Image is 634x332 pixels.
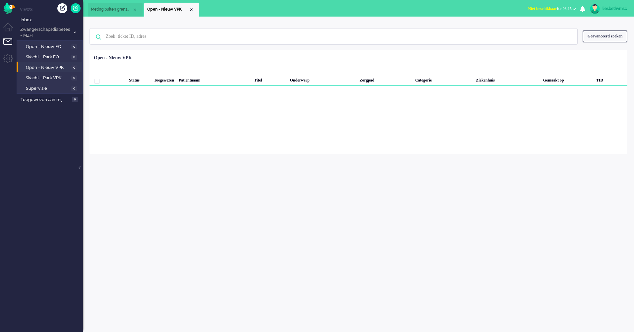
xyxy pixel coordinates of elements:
span: Wacht - Park VPK [26,75,70,81]
div: Geavanceerd zoeken [583,30,627,42]
span: 0 [71,86,77,91]
li: Niet beschikbaarfor 03:15 [524,2,580,17]
span: Niet beschikbaar [528,6,557,11]
li: Views [20,7,83,12]
input: Zoek: ticket ID, adres [101,28,568,44]
li: Tickets menu [3,38,18,53]
a: Open - Nieuw FO 0 [19,43,82,50]
img: flow_omnibird.svg [3,3,15,14]
li: View [144,3,199,17]
img: avatar [590,4,600,14]
span: Open - Nieuw VPK [26,65,70,71]
a: Supervisie 0 [19,84,82,92]
div: Zorgpad [357,73,413,86]
div: Patiëntnaam [176,73,252,86]
span: 0 [71,65,77,70]
div: Close tab [189,7,194,12]
span: Open - Nieuw FO [26,44,70,50]
a: Toegewezen aan mij 0 [19,96,83,103]
a: Inbox [19,16,83,23]
a: liesbethvmsc [589,4,627,14]
span: 0 [72,97,78,102]
li: 16887 [88,3,143,17]
li: Dashboard menu [3,23,18,37]
span: Open - Nieuw VPK [147,7,189,12]
div: TID [594,73,627,86]
span: Zwangerschapsdiabetes - MZH [19,27,71,39]
li: Admin menu [3,54,18,69]
div: Categorie [413,73,474,86]
span: Wacht - Park FO [26,54,70,60]
span: Inbox [21,17,83,23]
div: Open - Nieuw VPK [94,55,132,61]
div: Creëer ticket [57,3,67,13]
img: ic-search-icon.svg [90,28,107,46]
span: for 03:15 [528,6,572,11]
a: Wacht - Park FO 0 [19,53,82,60]
div: liesbethvmsc [602,5,627,12]
a: Omnidesk [3,4,15,9]
span: Meting buiten grenswaarden [91,7,132,12]
div: Ziekenhuis [474,73,540,86]
span: Toegewezen aan mij [21,97,70,103]
a: Open - Nieuw VPK 0 [19,64,82,71]
button: Niet beschikbaarfor 03:15 [524,4,580,14]
span: 0 [71,76,77,81]
div: Onderwerp [287,73,357,86]
span: 0 [71,55,77,60]
div: Close tab [132,7,138,12]
span: 0 [71,44,77,49]
div: Status [127,73,152,86]
div: Titel [252,73,287,86]
div: Gemaakt op [541,73,594,86]
a: Quick Ticket [71,3,81,13]
span: Supervisie [26,85,70,92]
div: Toegewezen [152,73,176,86]
a: Wacht - Park VPK 0 [19,74,82,81]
